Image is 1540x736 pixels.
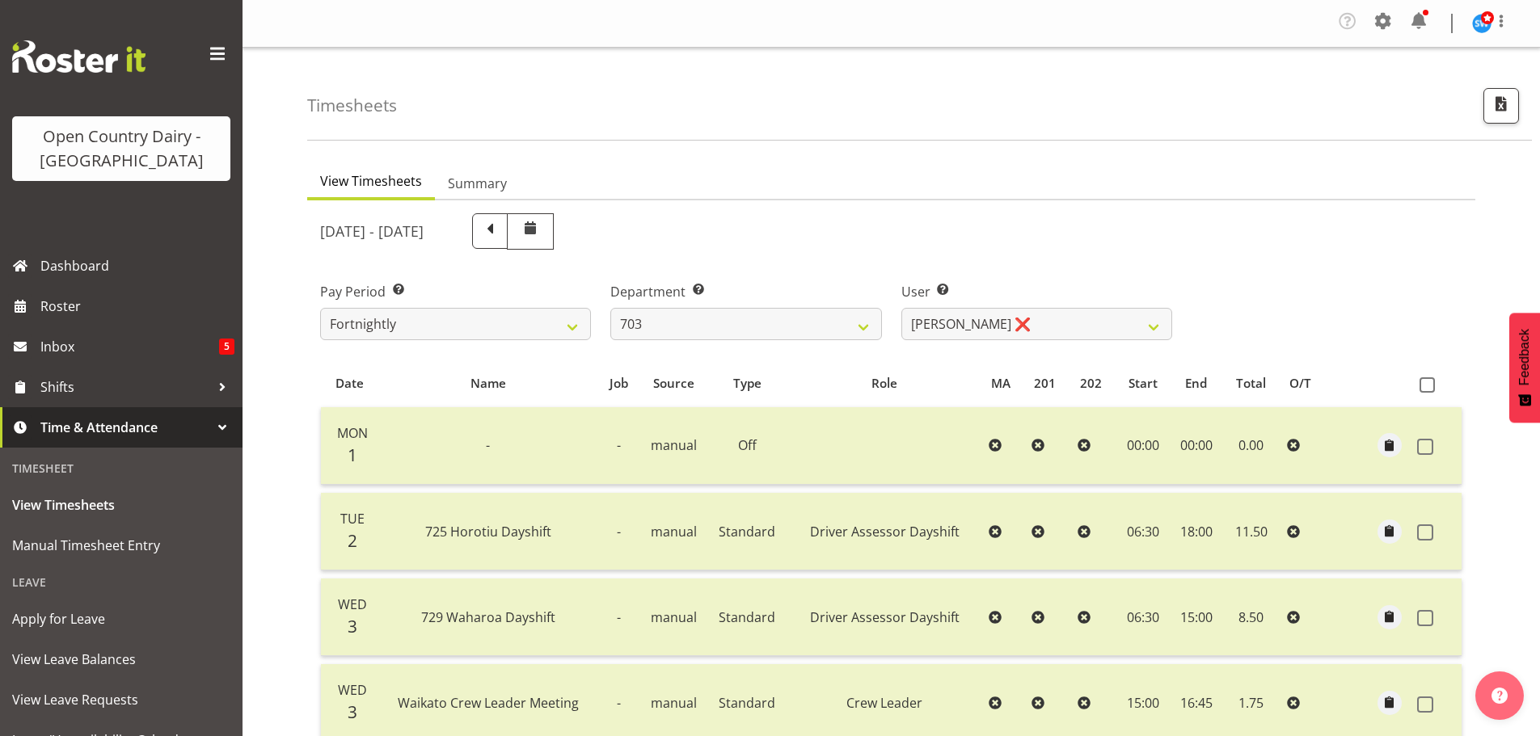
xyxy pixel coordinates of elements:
[348,529,357,552] span: 2
[617,608,621,626] span: -
[1116,407,1171,485] td: 00:00
[610,282,881,301] label: Department
[1483,88,1519,124] button: Export CSV
[4,452,238,485] div: Timesheet
[421,608,555,626] span: 729 Waharoa Dayshift
[617,694,621,712] span: -
[12,607,230,631] span: Apply for Leave
[4,639,238,679] a: View Leave Balances
[337,424,368,442] span: Mon
[1116,578,1171,656] td: 06:30
[448,174,507,193] span: Summary
[810,523,960,540] span: Driver Assessor Dayshift
[4,485,238,525] a: View Timesheets
[486,436,490,454] span: -
[28,124,214,173] div: Open Country Dairy - [GEOGRAPHIC_DATA]
[1034,374,1061,393] div: 201
[40,334,219,359] span: Inbox
[617,523,621,540] span: -
[717,374,778,393] div: Type
[1116,493,1171,570] td: 06:30
[708,493,787,570] td: Standard
[1491,688,1508,704] img: help-xxl-2.png
[796,374,973,393] div: Role
[1509,313,1540,423] button: Feedback - Show survey
[4,599,238,639] a: Apply for Leave
[1171,578,1222,656] td: 15:00
[617,436,621,454] span: -
[708,578,787,656] td: Standard
[4,525,238,566] a: Manual Timesheet Entry
[12,688,230,712] span: View Leave Requests
[651,694,697,712] span: manual
[12,493,230,517] span: View Timesheets
[4,679,238,720] a: View Leave Requests
[340,510,365,528] span: Tue
[846,694,922,712] span: Crew Leader
[1289,374,1317,393] div: O/T
[338,595,367,613] span: Wed
[649,374,698,393] div: Source
[12,40,146,73] img: Rosterit website logo
[387,374,589,393] div: Name
[651,608,697,626] span: manual
[12,647,230,671] span: View Leave Balances
[810,608,960,626] span: Driver Assessor Dayshift
[651,523,697,540] span: manual
[320,222,424,240] h5: [DATE] - [DATE]
[320,171,422,191] span: View Timesheets
[40,294,234,318] span: Roster
[40,254,234,278] span: Dashboard
[1171,493,1222,570] td: 18:00
[1231,374,1272,393] div: Total
[338,681,367,699] span: Wed
[1221,407,1281,485] td: 0.00
[651,436,697,454] span: manual
[607,374,631,393] div: Job
[991,374,1015,393] div: MA
[12,533,230,557] span: Manual Timesheet Entry
[398,694,579,712] span: Waikato Crew Leader Meeting
[1221,578,1281,656] td: 8.50
[425,523,551,540] span: 725 Horotiu Dayshift
[348,700,357,723] span: 3
[320,282,591,301] label: Pay Period
[1125,374,1161,393] div: Start
[1517,329,1532,385] span: Feedback
[348,444,357,466] span: 1
[330,374,369,393] div: Date
[219,339,234,355] span: 5
[307,96,397,115] h4: Timesheets
[1080,374,1108,393] div: 202
[40,375,210,399] span: Shifts
[348,615,357,637] span: 3
[1171,407,1222,485] td: 00:00
[901,282,1172,301] label: User
[1472,14,1491,33] img: steve-webb7510.jpg
[708,407,787,485] td: Off
[1179,374,1213,393] div: End
[4,566,238,599] div: Leave
[1221,493,1281,570] td: 11.50
[40,415,210,439] span: Time & Attendance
